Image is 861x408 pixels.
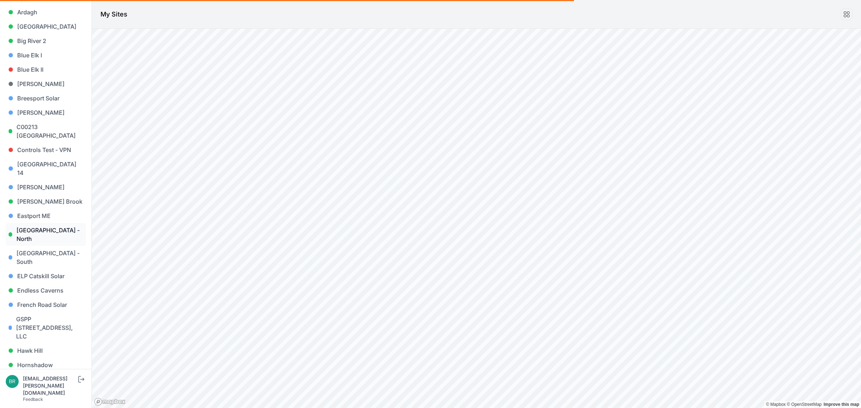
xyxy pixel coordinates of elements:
[6,5,86,19] a: Ardagh
[23,375,77,397] div: [EMAIL_ADDRESS][PERSON_NAME][DOMAIN_NAME]
[6,343,86,358] a: Hawk Hill
[6,246,86,269] a: [GEOGRAPHIC_DATA] - South
[6,312,86,343] a: GSPP [STREET_ADDRESS], LLC
[6,19,86,34] a: [GEOGRAPHIC_DATA]
[6,105,86,120] a: [PERSON_NAME]
[787,402,822,407] a: OpenStreetMap
[824,402,859,407] a: Map feedback
[94,398,126,406] a: Mapbox logo
[6,62,86,77] a: Blue Elk II
[6,283,86,298] a: Endless Caverns
[6,48,86,62] a: Blue Elk I
[6,120,86,143] a: C00213 [GEOGRAPHIC_DATA]
[6,194,86,209] a: [PERSON_NAME] Brook
[6,180,86,194] a: [PERSON_NAME]
[6,269,86,283] a: ELP Catskill Solar
[6,223,86,246] a: [GEOGRAPHIC_DATA] - North
[766,402,786,407] a: Mapbox
[6,77,86,91] a: [PERSON_NAME]
[6,91,86,105] a: Breesport Solar
[6,34,86,48] a: Big River 2
[6,143,86,157] a: Controls Test - VPN
[6,298,86,312] a: French Road Solar
[6,157,86,180] a: [GEOGRAPHIC_DATA] 14
[6,375,19,388] img: brayden.sanford@nevados.solar
[23,397,43,402] a: Feedback
[100,9,127,19] h1: My Sites
[6,209,86,223] a: Eastport ME
[6,358,86,372] a: Hornshadow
